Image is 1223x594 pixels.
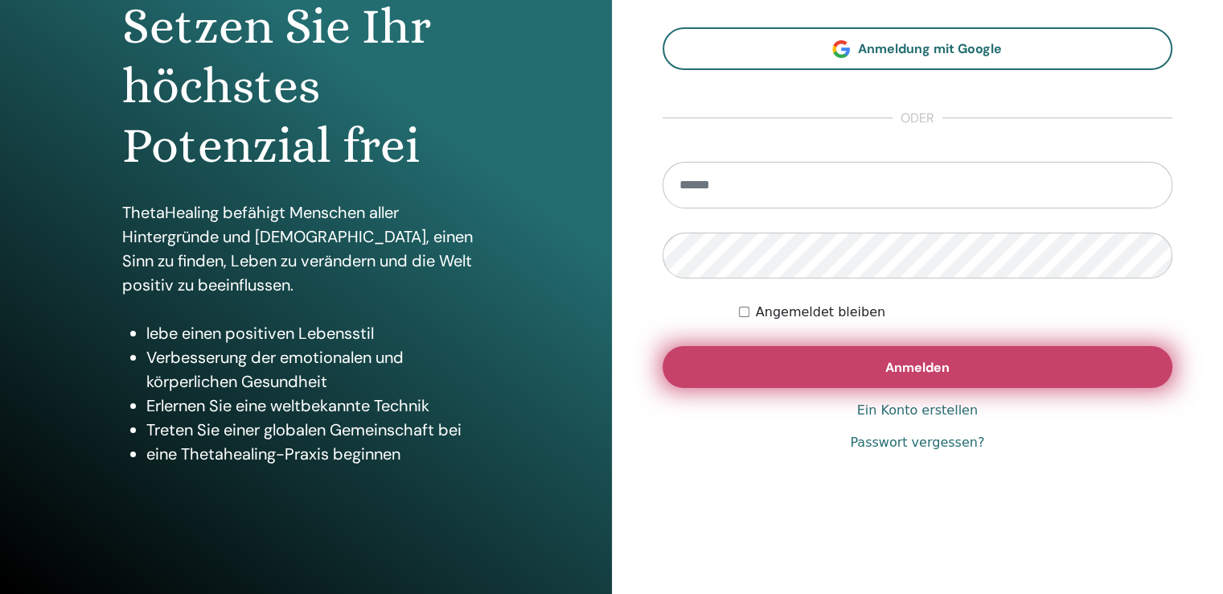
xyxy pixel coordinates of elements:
li: Verbesserung der emotionalen und körperlichen Gesundheit [146,345,490,394]
a: Ein Konto erstellen [857,401,978,420]
li: Erlernen Sie eine weltbekannte Technik [146,394,490,418]
a: Anmeldung mit Google [663,27,1173,70]
p: ThetaHealing befähigt Menschen aller Hintergründe und [DEMOGRAPHIC_DATA], einen Sinn zu finden, L... [122,200,490,297]
li: eine Thetahealing-Praxis beginnen [146,442,490,466]
span: Anmeldung mit Google [858,40,1002,57]
div: Keep me authenticated indefinitely or until I manually logout [739,303,1172,322]
li: Treten Sie einer globalen Gemeinschaft bei [146,418,490,442]
button: Anmelden [663,346,1173,388]
label: Angemeldet bleiben [756,303,885,322]
span: oder [893,109,942,128]
li: lebe einen positiven Lebensstil [146,321,490,345]
a: Passwort vergessen? [850,433,984,452]
span: Anmelden [885,359,950,376]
